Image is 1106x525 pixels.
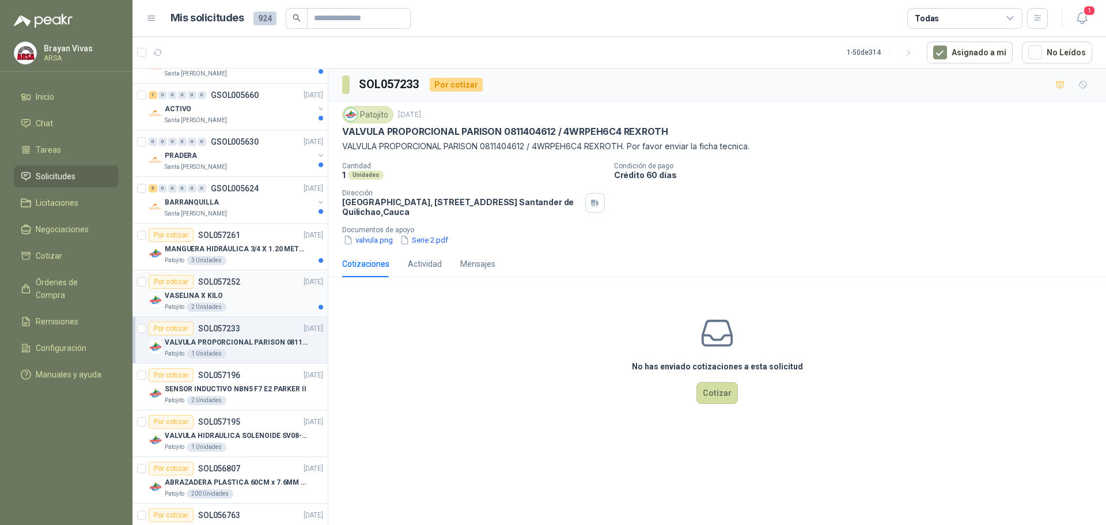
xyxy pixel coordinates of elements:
button: Asignado a mi [927,41,1013,63]
div: 0 [158,184,167,192]
p: GSOL005630 [211,138,259,146]
p: Santa [PERSON_NAME] [165,209,227,218]
img: Company Logo [149,433,162,447]
div: Por cotizar [149,368,194,382]
div: 200 Unidades [187,489,233,498]
p: SOL056807 [198,464,240,473]
p: [DATE] [304,370,323,381]
a: Cotizar [14,245,119,267]
span: search [293,14,301,22]
p: Santa [PERSON_NAME] [165,116,227,125]
p: ARSA [44,55,116,62]
button: Serie 2.pdf [399,234,449,246]
div: 2 Unidades [187,303,226,312]
p: VALVULA HIDRAULICA SOLENOIDE SV08-20 REF : SV08-3B-N-24DC-DG NORMALMENTE CERRADA [165,430,308,441]
span: Inicio [36,90,54,103]
p: MANGUERA HIDRÁULICA 3/4 X 1.20 METROS DE LONGITUD HR-HR-ACOPLADA [165,244,308,255]
p: GSOL005624 [211,184,259,192]
div: Cotizaciones [342,258,389,270]
button: No Leídos [1022,41,1092,63]
div: 0 [168,138,177,146]
p: VALVULA PROPORCIONAL PARISON 0811404612 / 4WRPEH6C4 REXROTH. Por favor enviar la ficha tecnica. [342,140,1092,153]
p: Santa [PERSON_NAME] [165,69,227,78]
div: Por cotizar [149,415,194,429]
p: Patojito [165,443,184,452]
div: 1 Unidades [187,443,226,452]
div: 0 [149,138,157,146]
p: Dirección [342,189,581,197]
p: [DATE] [304,137,323,148]
a: Configuración [14,337,119,359]
p: SOL057195 [198,418,240,426]
a: Por cotizarSOL057261[DATE] Company LogoMANGUERA HIDRÁULICA 3/4 X 1.20 METROS DE LONGITUD HR-HR-AC... [132,224,328,270]
div: 0 [198,138,206,146]
p: [DATE] [304,90,323,101]
p: Cantidad [342,162,605,170]
div: 0 [158,138,167,146]
a: Inicio [14,86,119,108]
span: Solicitudes [36,170,75,183]
div: 0 [168,91,177,99]
img: Company Logo [149,480,162,494]
p: Santa [PERSON_NAME] [165,163,227,172]
img: Company Logo [149,153,162,167]
div: 0 [188,91,196,99]
p: SOL057261 [198,231,240,239]
p: Patojito [165,349,184,358]
img: Company Logo [149,387,162,401]
div: 2 Unidades [187,396,226,405]
div: 1 [149,91,157,99]
span: 924 [253,12,276,25]
img: Company Logo [14,42,36,64]
p: [DATE] [304,510,323,521]
p: [DATE] [304,230,323,241]
div: 0 [188,184,196,192]
img: Company Logo [149,293,162,307]
a: 1 0 0 0 0 0 GSOL005660[DATE] Company LogoACTIVOSanta [PERSON_NAME] [149,88,325,125]
a: 0 0 0 0 0 0 GSOL005630[DATE] Company LogoPRADERASanta [PERSON_NAME] [149,135,325,172]
p: [DATE] [304,277,323,288]
div: 0 [168,184,177,192]
p: [DATE] [304,323,323,334]
span: Tareas [36,143,61,156]
a: Licitaciones [14,192,119,214]
img: Company Logo [149,107,162,120]
div: Por cotizar [149,228,194,242]
p: Documentos de apoyo [342,226,1101,234]
a: Por cotizarSOL057252[DATE] Company LogoVASELINA X KILOPatojito2 Unidades [132,270,328,317]
a: Por cotizarSOL057233[DATE] Company LogoVALVULA PROPORCIONAL PARISON 0811404612 / 4WRPEH6C4 REXROT... [132,317,328,364]
a: Por cotizarSOL056807[DATE] Company LogoABRAZADERA PLASTICA 60CM x 7.6MM ANCHAPatojito200 Unidades [132,457,328,504]
p: VALVULA PROPORCIONAL PARISON 0811404612 / 4WRPEH6C4 REXROTH [342,126,668,138]
p: [GEOGRAPHIC_DATA], [STREET_ADDRESS] Santander de Quilichao , Cauca [342,197,581,217]
div: 5 [149,184,157,192]
div: 0 [178,138,187,146]
button: valvula.png [342,234,394,246]
p: SOL057196 [198,371,240,379]
h1: Mis solicitudes [171,10,244,27]
div: Mensajes [460,258,495,270]
p: Brayan Vivas [44,44,116,52]
p: Patojito [165,489,184,498]
span: Licitaciones [36,197,78,209]
a: Chat [14,112,119,134]
button: Cotizar [696,382,738,404]
p: VALVULA PROPORCIONAL PARISON 0811404612 / 4WRPEH6C4 REXROTH [165,337,308,348]
div: 0 [198,91,206,99]
p: SENSOR INDUCTIVO NBN5 F7 E2 PARKER II [165,384,306,395]
span: Cotizar [36,250,62,262]
div: 0 [178,91,187,99]
div: 0 [158,91,167,99]
p: Crédito 60 días [614,170,1101,180]
p: Patojito [165,256,184,265]
p: BARRANQUILLA [165,197,219,208]
button: 1 [1071,8,1092,29]
p: SOL057252 [198,278,240,286]
p: ACTIVO [165,104,191,115]
div: Por cotizar [149,508,194,522]
a: Órdenes de Compra [14,271,119,306]
p: SOL056763 [198,511,240,519]
span: 1 [1083,5,1096,16]
div: Por cotizar [149,462,194,475]
div: Actividad [408,258,442,270]
div: 1 - 50 de 314 [847,43,918,62]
